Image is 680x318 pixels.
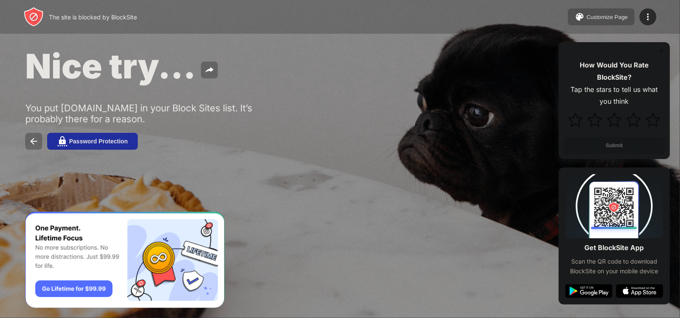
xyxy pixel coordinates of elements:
div: Customize Page [586,14,628,20]
img: share.svg [204,65,214,75]
img: star.svg [626,113,641,127]
img: app-store.svg [616,284,663,298]
img: star.svg [568,113,583,127]
button: Submit [564,137,665,154]
div: How Would You Rate BlockSite? [564,59,665,84]
img: back.svg [29,136,39,146]
div: Password Protection [69,138,128,145]
button: Customize Page [568,8,634,25]
img: menu-icon.svg [643,12,653,22]
img: qrcode.svg [565,174,663,238]
img: star.svg [646,113,660,127]
img: pallet.svg [575,12,585,22]
img: google-play.svg [565,284,613,298]
div: You put [DOMAIN_NAME] in your Block Sites list. It’s probably there for a reason. [25,102,286,124]
iframe: Banner [25,212,225,308]
div: The site is blocked by BlockSite [49,13,137,21]
span: Nice try... [25,46,196,86]
img: star.svg [607,113,621,127]
img: header-logo.svg [24,7,44,27]
img: rate-us-close.svg [658,47,665,54]
div: Get BlockSite App [585,242,644,254]
div: Scan the QR code to download BlockSite on your mobile device [565,257,663,276]
img: star.svg [588,113,602,127]
img: password.svg [57,136,67,146]
button: Password Protection [47,133,138,150]
div: Tap the stars to tell us what you think [564,84,665,108]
